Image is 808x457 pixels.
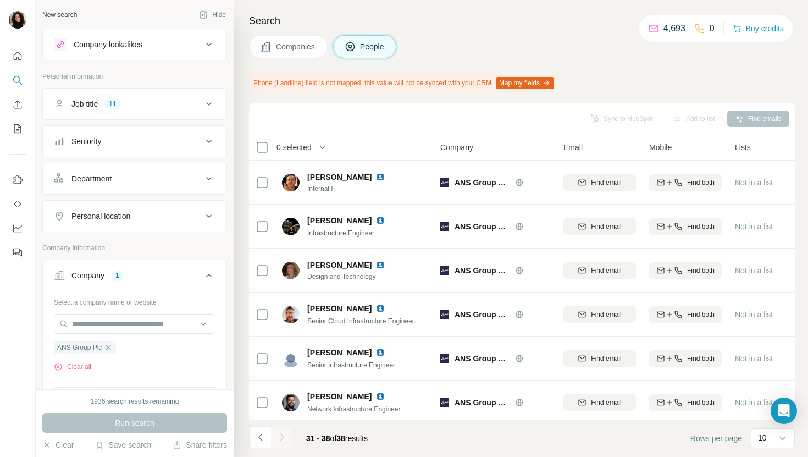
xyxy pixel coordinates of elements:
[455,397,510,408] span: ANS Group Plc
[687,310,715,320] span: Find both
[440,222,449,231] img: Logo of ANS Group Plc
[376,173,385,181] img: LinkedIn logo
[71,98,98,109] div: Job title
[307,391,372,402] span: [PERSON_NAME]
[307,215,372,226] span: [PERSON_NAME]
[43,128,226,155] button: Seniority
[687,266,715,276] span: Find both
[42,71,227,81] p: Personal information
[9,46,26,66] button: Quick start
[57,343,102,353] span: ANS Group Plc
[440,310,449,319] img: Logo of ANS Group Plc
[307,172,372,183] span: [PERSON_NAME]
[43,262,226,293] button: Company1
[563,142,583,153] span: Email
[111,271,124,280] div: 1
[563,218,636,235] button: Find email
[591,178,621,188] span: Find email
[591,398,621,408] span: Find email
[42,10,77,20] div: New search
[307,229,374,237] span: Infrastructure Engineer
[687,178,715,188] span: Find both
[336,434,345,443] span: 38
[455,353,510,364] span: ANS Group Plc
[563,350,636,367] button: Find email
[282,262,300,279] img: Avatar
[710,22,715,35] p: 0
[249,13,795,29] h4: Search
[9,70,26,90] button: Search
[455,309,510,320] span: ANS Group Plc
[9,218,26,238] button: Dashboard
[306,434,368,443] span: results
[42,439,74,450] button: Clear
[733,21,784,36] button: Buy credits
[649,350,722,367] button: Find both
[690,433,742,444] span: Rows per page
[307,405,400,413] span: Network Infrastructure Engineer
[95,439,151,450] button: Save search
[649,142,672,153] span: Mobile
[91,397,179,406] div: 1936 search results remaining
[591,310,621,320] span: Find email
[306,434,330,443] span: 31 - 38
[455,265,510,276] span: ANS Group Plc
[307,361,395,369] span: Senior Infrastructure Engineer
[43,203,226,229] button: Personal location
[249,74,556,92] div: Phone (Landline) field is not mapped, this value will not be synced with your CRM
[735,266,773,275] span: Not in a list
[591,354,621,364] span: Find email
[455,221,510,232] span: ANS Group Plc
[687,398,715,408] span: Find both
[74,39,142,50] div: Company lookalikes
[735,354,773,363] span: Not in a list
[9,11,26,29] img: Avatar
[687,222,715,232] span: Find both
[735,178,773,187] span: Not in a list
[9,170,26,190] button: Use Surfe on LinkedIn
[376,261,385,269] img: LinkedIn logo
[330,434,337,443] span: of
[591,266,621,276] span: Find email
[735,142,751,153] span: Lists
[43,166,226,192] button: Department
[440,142,473,153] span: Company
[43,31,226,58] button: Company lookalikes
[282,174,300,191] img: Avatar
[376,348,385,357] img: LinkedIn logo
[735,310,773,319] span: Not in a list
[455,177,510,188] span: ANS Group Plc
[282,306,300,323] img: Avatar
[440,398,449,407] img: Logo of ANS Group Plc
[758,432,767,443] p: 10
[282,218,300,235] img: Avatar
[276,142,312,153] span: 0 selected
[71,211,130,222] div: Personal location
[649,218,722,235] button: Find both
[649,174,722,191] button: Find both
[104,99,120,109] div: 11
[440,354,449,363] img: Logo of ANS Group Plc
[282,394,300,411] img: Avatar
[9,194,26,214] button: Use Surfe API
[9,95,26,114] button: Enrich CSV
[376,216,385,225] img: LinkedIn logo
[71,136,101,147] div: Seniority
[42,243,227,253] p: Company information
[191,7,234,23] button: Hide
[771,398,797,424] div: Open Intercom Messenger
[649,262,722,279] button: Find both
[282,350,300,367] img: Avatar
[687,354,715,364] span: Find both
[440,178,449,187] img: Logo of ANS Group Plc
[307,184,398,194] span: Internal IT
[376,304,385,313] img: LinkedIn logo
[276,41,316,52] span: Companies
[563,394,636,411] button: Find email
[649,394,722,411] button: Find both
[563,262,636,279] button: Find email
[307,272,398,282] span: Design and Technology
[563,174,636,191] button: Find email
[54,362,91,372] button: Clear all
[71,173,112,184] div: Department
